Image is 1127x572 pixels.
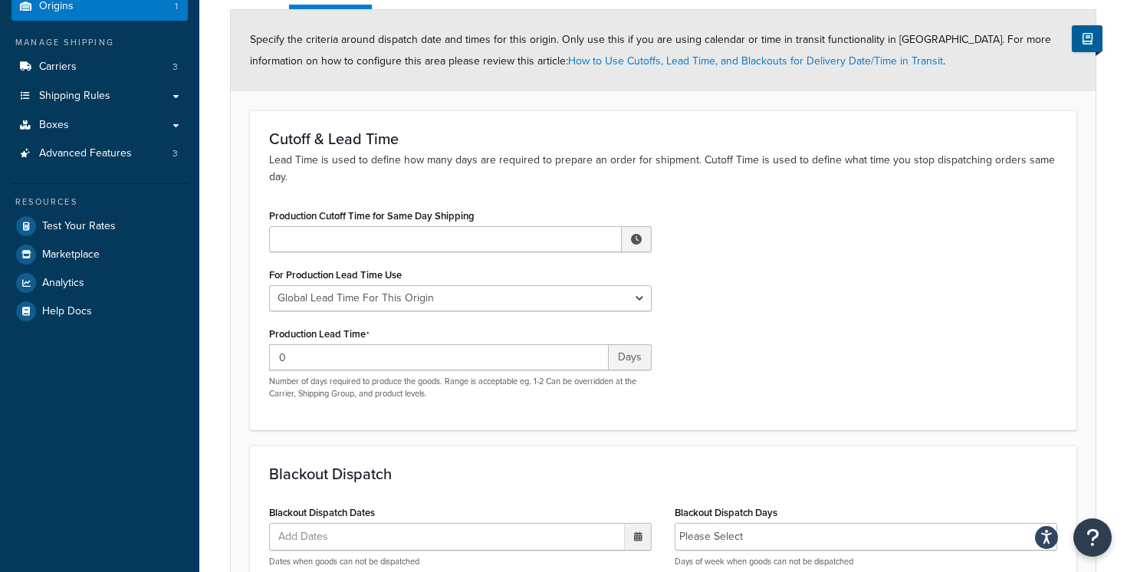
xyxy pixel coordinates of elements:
[11,140,188,168] a: Advanced Features3
[1072,25,1102,52] button: Show Help Docs
[11,53,188,81] li: Carriers
[269,328,370,340] label: Production Lead Time
[42,277,84,290] span: Analytics
[675,556,1057,567] p: Days of week when goods can not be dispatched
[269,465,1057,482] h3: Blackout Dispatch
[11,111,188,140] a: Boxes
[11,82,188,110] a: Shipping Rules
[11,196,188,209] div: Resources
[42,305,92,318] span: Help Docs
[609,344,652,370] span: Days
[42,220,116,233] span: Test Your Rates
[269,210,475,222] label: Production Cutoff Time for Same Day Shipping
[269,269,402,281] label: For Production Lead Time Use
[11,269,188,297] a: Analytics
[11,53,188,81] a: Carriers3
[274,524,347,550] span: Add Dates
[42,248,100,261] span: Marketplace
[39,61,77,74] span: Carriers
[172,61,178,74] span: 3
[39,147,132,160] span: Advanced Features
[269,376,652,399] p: Number of days required to produce the goods. Range is acceptable eg. 1-2 Can be overridden at th...
[269,152,1057,186] p: Lead Time is used to define how many days are required to prepare an order for shipment. Cutoff T...
[269,556,652,567] p: Dates when goods can not be dispatched
[568,53,943,69] a: How to Use Cutoffs, Lead Time, and Blackouts for Delivery Date/Time in Transit
[172,147,178,160] span: 3
[11,241,188,268] a: Marketplace
[39,119,69,132] span: Boxes
[675,507,777,518] label: Blackout Dispatch Days
[250,31,1051,69] span: Specify the criteria around dispatch date and times for this origin. Only use this if you are usi...
[11,298,188,325] a: Help Docs
[11,212,188,240] a: Test Your Rates
[269,130,1057,147] h3: Cutoff & Lead Time
[11,140,188,168] li: Advanced Features
[1073,518,1112,557] button: Open Resource Center
[39,90,110,103] span: Shipping Rules
[11,36,188,49] div: Manage Shipping
[679,526,743,547] li: Please Select
[269,507,375,518] label: Blackout Dispatch Dates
